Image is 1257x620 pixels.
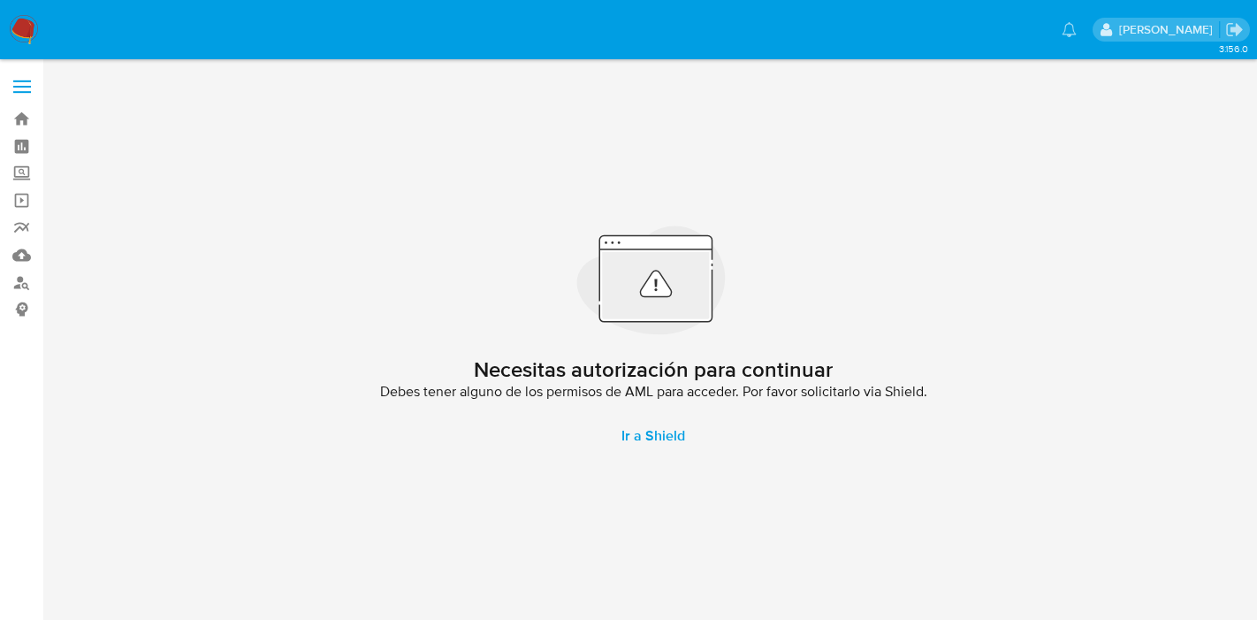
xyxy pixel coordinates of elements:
p: belen.palamara@mercadolibre.com [1119,21,1219,38]
a: Salir [1225,20,1244,39]
span: Debes tener alguno de los permisos de AML para acceder. Por favor solicitarlo via Shield. [380,383,927,401]
h2: Necesitas autorización para continuar [474,356,833,383]
a: Ir a Shield [600,415,706,457]
span: Ir a Shield [621,415,685,457]
a: Notificaciones [1062,22,1077,37]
